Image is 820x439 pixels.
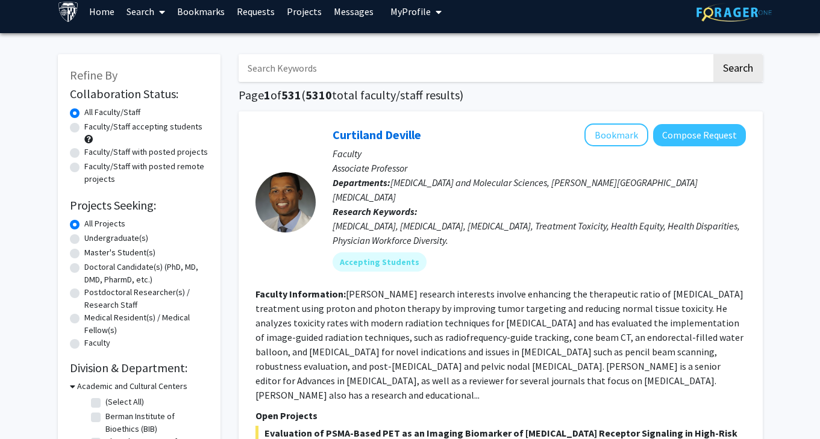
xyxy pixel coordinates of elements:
[84,106,140,119] label: All Faculty/Staff
[84,311,208,337] label: Medical Resident(s) / Medical Fellow(s)
[264,87,271,102] span: 1
[584,123,648,146] button: Add Curtiland Deville to Bookmarks
[58,1,79,22] img: Johns Hopkins University Logo
[239,88,763,102] h1: Page of ( total faculty/staff results)
[333,161,746,175] p: Associate Professor
[84,337,110,349] label: Faculty
[713,54,763,82] button: Search
[333,146,746,161] p: Faculty
[255,288,743,401] fg-read-more: [PERSON_NAME] research interests involve enhancing the therapeutic ratio of [MEDICAL_DATA] treatm...
[84,246,155,259] label: Master's Student(s)
[255,288,346,300] b: Faculty Information:
[84,146,208,158] label: Faculty/Staff with posted projects
[333,176,698,203] span: [MEDICAL_DATA] and Molecular Sciences, [PERSON_NAME][GEOGRAPHIC_DATA][MEDICAL_DATA]
[333,176,390,188] b: Departments:
[84,261,208,286] label: Doctoral Candidate(s) (PhD, MD, DMD, PharmD, etc.)
[333,205,418,217] b: Research Keywords:
[9,385,51,430] iframe: Chat
[281,87,301,102] span: 531
[653,124,746,146] button: Compose Request to Curtiland Deville
[255,408,746,423] p: Open Projects
[84,286,208,311] label: Postdoctoral Researcher(s) / Research Staff
[77,380,187,393] h3: Academic and Cultural Centers
[333,252,427,272] mat-chip: Accepting Students
[84,217,125,230] label: All Projects
[105,410,205,435] label: Berman Institute of Bioethics (BIB)
[239,54,712,82] input: Search Keywords
[105,396,144,408] label: (Select All)
[84,160,208,185] label: Faculty/Staff with posted remote projects
[333,127,421,142] a: Curtiland Deville
[390,5,431,17] span: My Profile
[84,232,148,244] label: Undergraduate(s)
[70,67,117,83] span: Refine By
[70,198,208,213] h2: Projects Seeking:
[305,87,332,102] span: 5310
[333,219,746,248] div: [MEDICAL_DATA], [MEDICAL_DATA], [MEDICAL_DATA], Treatment Toxicity, Health Equity, Health Dispari...
[70,361,208,375] h2: Division & Department:
[84,120,202,133] label: Faculty/Staff accepting students
[696,3,772,22] img: ForagerOne Logo
[70,87,208,101] h2: Collaboration Status:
